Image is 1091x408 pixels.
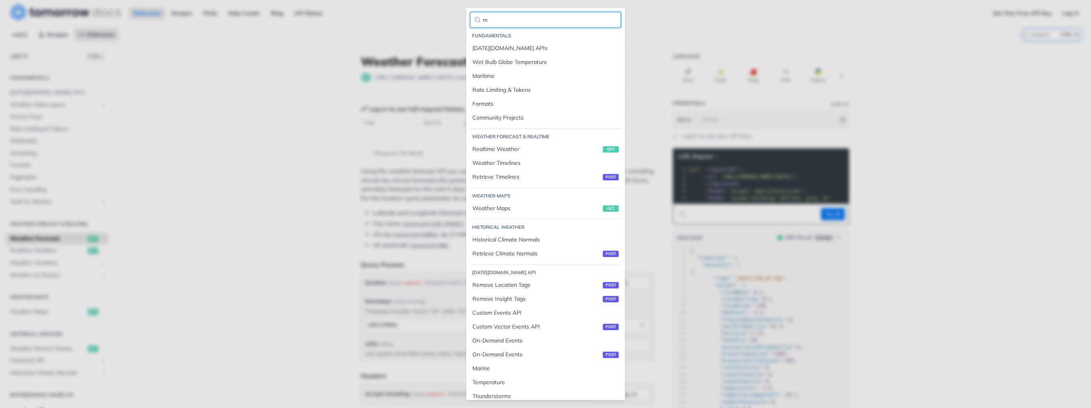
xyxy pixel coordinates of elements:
[472,336,619,345] div: On-Demand Events
[472,44,619,52] div: [DATE][DOMAIN_NAME] APIs
[470,348,621,361] a: On-Demand Eventspost
[466,24,625,407] nav: Reference navigation
[603,324,619,330] span: post
[472,236,619,244] div: Historical Climate Normals
[470,97,621,110] a: Formats
[472,145,619,153] div: Realtime Weather
[472,295,619,303] div: Remove Insight Tags
[472,72,619,80] div: Maritime
[470,320,621,333] a: Custom Vector Events APIpost
[470,157,621,170] a: Weather Timelines
[472,323,619,331] div: Custom Vector Events API
[472,223,621,231] li: Historical Weather
[472,133,621,141] li: Weather Forecast & realtime
[470,362,621,375] a: Marine
[472,392,619,400] div: Thunderstorms
[603,205,619,212] span: get
[603,251,619,257] span: post
[470,111,621,124] a: Community Projects
[603,352,619,358] span: post
[470,143,621,156] a: Realtime Weatherget
[472,309,619,317] div: Custom Events API
[472,173,619,181] div: Retrieve Timelines
[472,378,619,387] div: Temperature
[470,233,621,246] a: Historical Climate Normals
[470,56,621,69] a: Wet Bulb Globe Temperature
[472,192,621,200] li: Weather Maps
[472,350,619,359] div: On-Demand Events
[470,202,621,215] a: Weather Mapsget
[470,278,621,292] a: Remove Location Tagspost
[603,282,619,288] span: post
[472,159,619,167] div: Weather Timelines
[470,83,621,97] a: Rate Limiting & Tokens
[470,170,621,184] a: Retrieve Timelinespost
[472,204,619,213] div: Weather Maps
[472,100,619,108] div: Formats
[470,292,621,306] a: Remove Insight Tagspost
[472,32,621,40] li: Fundamentals
[603,146,619,153] span: get
[472,249,619,258] div: Retrieve Climate Normals
[472,86,619,94] div: Rate Limiting & Tokens
[470,376,621,389] a: Temperature
[472,58,619,66] div: Wet Bulb Globe Temperature
[470,70,621,83] a: Maritime
[470,334,621,347] a: On-Demand Events
[472,364,619,373] div: Marine
[472,269,621,277] li: [DATE][DOMAIN_NAME] API
[603,296,619,302] span: post
[472,114,619,122] div: Community Projects
[470,306,621,319] a: Custom Events API
[470,390,621,403] a: Thunderstorms
[472,281,619,289] div: Remove Location Tags
[470,12,621,28] input: Filter
[470,42,621,55] a: [DATE][DOMAIN_NAME] APIs
[470,247,621,260] a: Retrieve Climate Normalspost
[603,174,619,180] span: post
